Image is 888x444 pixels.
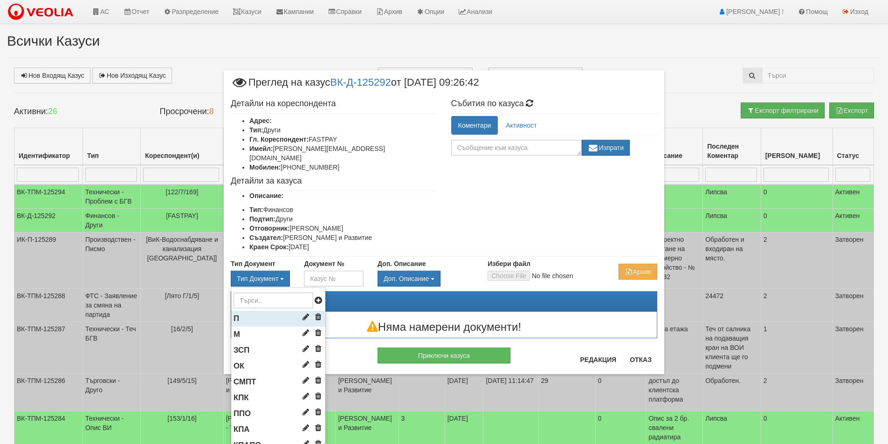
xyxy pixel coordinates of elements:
[378,348,510,363] button: Приключи казуса
[231,342,325,358] li: Заявление за смяна/актуализиране на партида
[231,321,657,333] h3: Няма намерени документи!
[231,311,325,327] li: Писмо
[488,259,530,268] label: Избери файл
[231,327,325,342] li: Молба/Жалба/Искане от клиент
[234,346,249,355] span: ЗСП
[249,164,281,171] b: Мобилен:
[451,99,658,109] h4: Събития по казуса
[231,374,325,390] li: Свидетелство за метрологична проверка на топломерно устройство
[231,259,275,268] label: Тип Документ
[249,215,275,223] b: Подтип:
[378,259,426,268] label: Доп. Описание
[249,125,437,135] li: Други
[231,358,325,374] li: Отчетна карта (отчетен лист)
[231,99,437,109] h4: Детайли на кореспондента
[249,126,263,134] b: Тип:
[249,243,289,251] b: Краен Срок:
[249,163,437,172] li: [PHONE_NUMBER]
[234,409,251,418] span: ППО
[237,275,278,282] span: Тип Документ
[304,259,344,268] label: Документ №
[249,136,309,143] b: Гл. Кореспондент:
[249,233,437,242] li: [PERSON_NAME] и Развитие
[231,177,437,186] h4: Детайли за казуса
[249,205,437,214] li: Финансов
[231,390,325,406] li: Констативен протокол за посещение на клиент
[451,116,498,135] a: Коментари
[231,406,325,422] li: Протокол за посещение на обект
[249,225,289,232] b: Отговорник:
[499,116,544,135] a: Активност
[231,422,325,437] li: Констативен протокол за посещение на абонатна станция
[378,271,441,287] button: Доп. Описание
[234,377,256,386] span: СМПТ
[234,314,239,323] span: П
[249,206,263,213] b: Тип:
[582,140,630,156] button: Изпрати
[249,144,437,163] li: [PERSON_NAME][EMAIL_ADDRESS][DOMAIN_NAME]
[234,362,244,370] span: ОК
[249,234,283,241] b: Създател:
[304,271,363,287] input: Казус №
[249,145,273,152] b: Имейл:
[234,425,249,434] span: КПА
[249,135,437,144] li: FASTPAY
[234,393,249,402] span: КПК
[249,117,272,124] b: Адрес:
[231,271,290,287] div: Двоен клик, за изчистване на избраната стойност.
[378,271,474,287] div: Двоен клик, за изчистване на избраната стойност.
[619,264,657,280] button: Архив
[234,293,313,308] input: Търси..
[231,77,479,95] span: Преглед на казус от [DATE] 09:26:42
[234,330,240,339] span: М
[384,275,429,282] span: Доп. Описание
[231,271,290,287] button: Тип Документ
[249,192,283,199] b: Описание:
[249,242,437,252] li: [DATE]
[330,76,391,88] a: ВК-Д-125292
[249,224,437,233] li: [PERSON_NAME]
[249,214,437,224] li: Други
